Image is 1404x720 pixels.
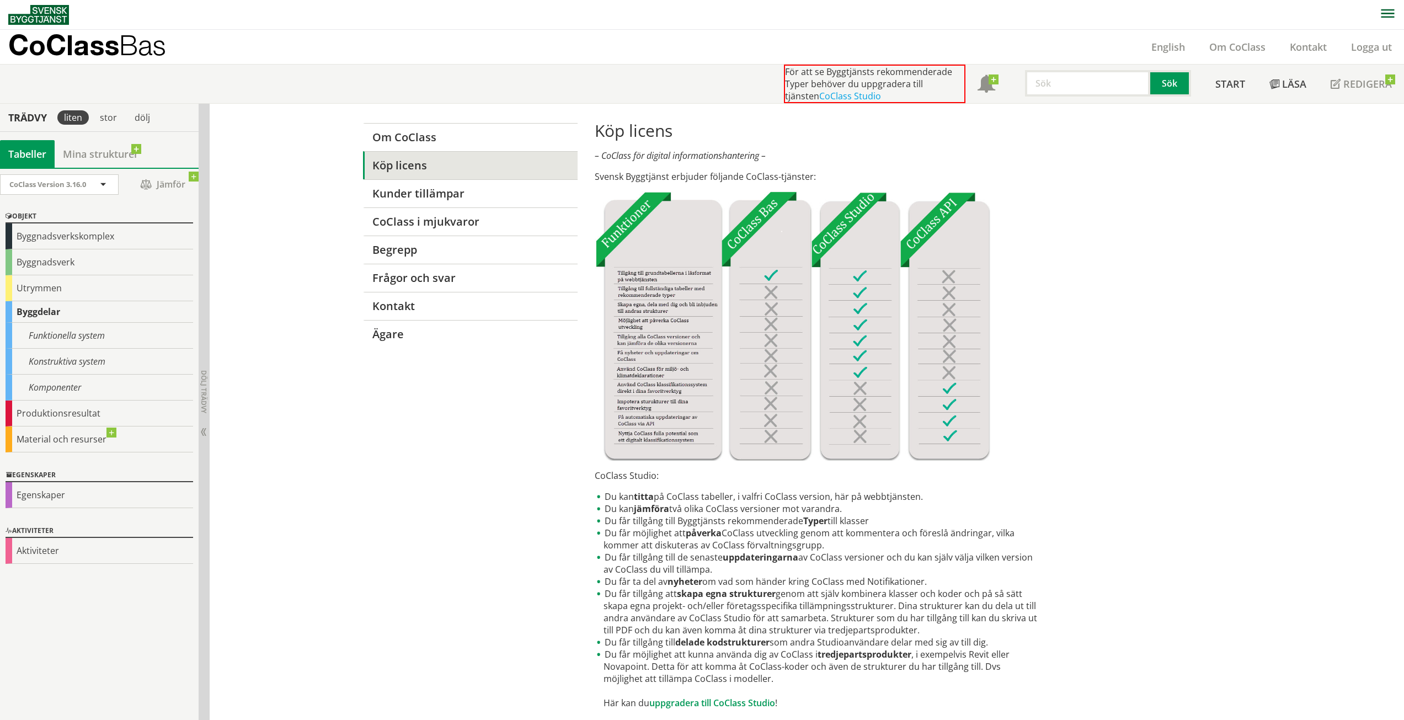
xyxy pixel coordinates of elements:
[6,426,193,452] div: Material och resurser
[8,39,166,51] p: CoClass
[675,636,770,648] strong: delade kodstrukturer
[363,179,578,207] a: Kunder tillämpar
[595,170,1041,183] p: Svensk Byggtjänst erbjuder följande CoClass-tjänster:
[6,482,193,508] div: Egenskaper
[6,301,193,323] div: Byggdelar
[363,320,578,348] a: Ägare
[55,140,147,168] a: Mina strukturer
[677,588,776,600] strong: skapa egna strukturer
[363,236,578,264] a: Begrepp
[595,648,1041,709] li: Du får möjlighet att kunna använda dig av CoClass i , i exempelvis Revit eller Novapoint. Detta f...
[6,538,193,564] div: Aktiviteter
[595,636,1041,648] li: Du får tillgång till som andra Studioanvändare delar med sig av till dig.
[803,515,828,527] strong: Typer
[6,210,193,223] div: Objekt
[1282,77,1306,90] span: Läsa
[595,121,1041,141] h1: Köp licens
[686,527,722,539] strong: påverka
[1343,77,1392,90] span: Redigera
[595,551,1041,575] li: Du får tillgång till de senaste av CoClass versioner och du kan själv välja vilken version av CoC...
[363,123,578,151] a: Om CoClass
[1278,40,1339,54] a: Kontakt
[93,110,124,125] div: stor
[649,697,775,709] a: uppgradera till CoClass Studio
[1025,70,1150,97] input: Sök
[1257,65,1318,103] a: Läsa
[6,525,193,538] div: Aktiviteter
[199,370,209,413] span: Dölj trädvy
[1197,40,1278,54] a: Om CoClass
[1150,70,1191,97] button: Sök
[57,110,89,125] div: liten
[819,90,881,102] a: CoClass Studio
[6,349,193,375] div: Konstruktiva system
[6,401,193,426] div: Produktionsresultat
[6,249,193,275] div: Byggnadsverk
[634,503,669,515] strong: jämföra
[130,175,196,194] span: Jämför
[723,551,798,563] strong: uppdateringarna
[595,527,1041,551] li: Du får möjlighet att CoClass utveckling genom att kommentera och föreslå ändringar, vilka kommer ...
[634,490,654,503] strong: titta
[595,490,1041,503] li: Du kan på CoClass tabeller, i valfri CoClass version, här på webbtjänsten.
[6,375,193,401] div: Komponenter
[363,207,578,236] a: CoClass i mjukvaror
[595,150,766,162] em: – CoClass för digital informationshantering –
[363,292,578,320] a: Kontakt
[8,30,190,64] a: CoClassBas
[363,151,578,179] a: Köp licens
[2,111,53,124] div: Trädvy
[978,76,995,94] span: Notifikationer
[1215,77,1245,90] span: Start
[595,515,1041,527] li: Du får tillgång till Byggtjänsts rekommenderade till klasser
[8,5,69,25] img: Svensk Byggtjänst
[1203,65,1257,103] a: Start
[363,264,578,292] a: Frågor och svar
[595,191,990,461] img: Tjnster-Tabell_CoClassBas-Studio-API2022-12-22.jpg
[1318,65,1404,103] a: Redigera
[784,65,965,103] div: För att se Byggtjänsts rekommenderade Typer behöver du uppgradera till tjänsten
[119,29,166,61] span: Bas
[595,470,1041,482] p: CoClass Studio:
[9,179,86,189] span: CoClass Version 3.16.0
[6,469,193,482] div: Egenskaper
[6,323,193,349] div: Funktionella system
[818,648,911,660] strong: tredjepartsprodukter
[595,503,1041,515] li: Du kan två olika CoClass versioner mot varandra.
[6,223,193,249] div: Byggnadsverkskomplex
[668,575,702,588] strong: nyheter
[595,588,1041,636] li: Du får tillgång att genom att själv kombinera klasser och koder och på så sätt skapa egna projekt...
[595,575,1041,588] li: Du får ta del av om vad som händer kring CoClass med Notifikationer.
[6,275,193,301] div: Utrymmen
[1339,40,1404,54] a: Logga ut
[1139,40,1197,54] a: English
[128,110,157,125] div: dölj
